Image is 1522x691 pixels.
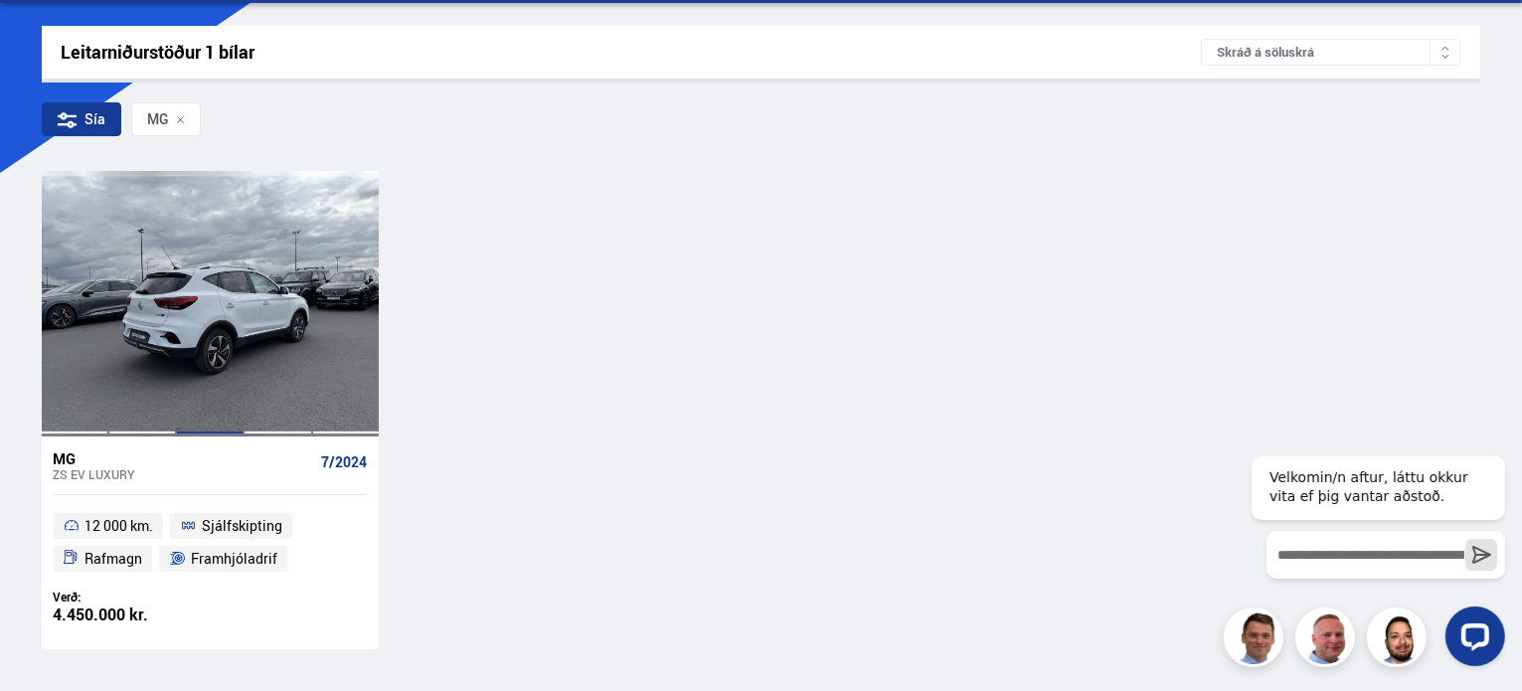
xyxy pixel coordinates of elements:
div: Verð: [54,590,211,605]
div: Skráð á söluskrá [1201,39,1460,66]
div: Leitarniðurstöður 1 bílar [62,42,1202,63]
span: MG [147,111,168,127]
iframe: LiveChat chat widget [1236,421,1513,682]
a: MG ZS EV LUXURY 7/2024 12 000 km. Sjálfskipting Rafmagn Framhjóladrif Verð: 4.450.000 kr. [42,436,379,649]
span: 12 000 km. [85,514,153,538]
span: Rafmagn [85,547,142,571]
span: Framhjóladrif [191,547,277,571]
span: Sjálfskipting [202,514,282,538]
div: ZS EV LUXURY [54,467,313,481]
span: 7/2024 [321,454,367,470]
div: 4.450.000 kr. [54,606,211,623]
img: FbJEzSuNWCJXmdc-.webp [1227,610,1286,670]
div: MG [54,449,313,467]
div: Sía [42,102,121,136]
